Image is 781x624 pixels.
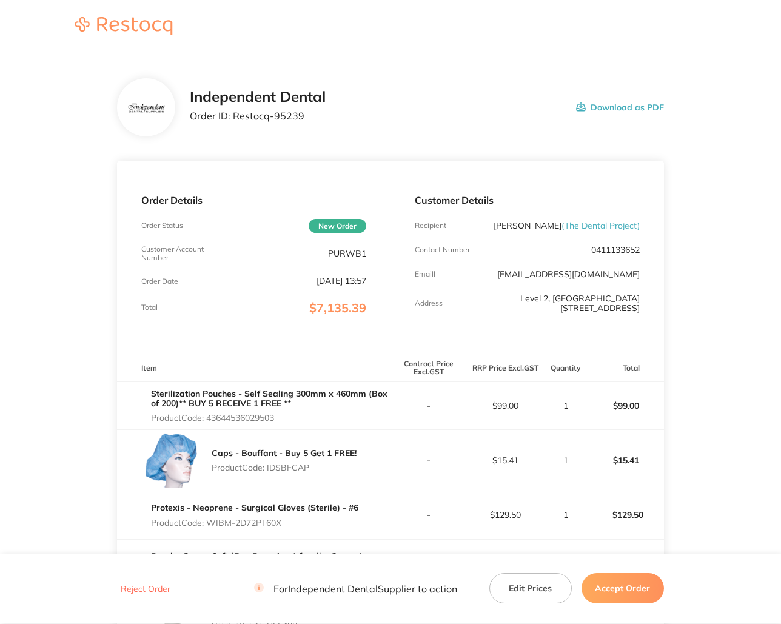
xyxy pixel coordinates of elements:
[117,584,174,595] button: Reject Order
[151,518,358,528] p: Product Code: WIBM-2D72PT60X
[415,195,640,206] p: Customer Details
[544,455,586,465] p: 1
[141,303,158,312] p: Total
[544,401,586,411] p: 1
[490,294,640,313] p: Level 2, [GEOGRAPHIC_DATA] [STREET_ADDRESS]
[390,354,467,382] th: Contract Price Excl. GST
[328,249,366,258] p: PURWB1
[543,354,587,382] th: Quantity
[576,89,664,126] button: Download as PDF
[494,221,640,230] p: [PERSON_NAME]
[468,401,543,411] p: $99.00
[141,277,178,286] p: Order Date
[561,220,640,231] span: ( The Dental Project )
[151,413,390,423] p: Product Code: 43644536029503
[582,574,664,604] button: Accept Order
[141,221,183,230] p: Order Status
[151,502,358,513] a: Protexis - Neoprene - Surgical Gloves (Sterile) - #6
[588,354,664,382] th: Total
[391,401,466,411] p: -
[309,300,366,315] span: $7,135.39
[391,510,466,520] p: -
[591,245,640,255] p: 0411133652
[151,388,387,409] a: Sterilization Pouches - Self Sealing 300mm x 460mm (Box of 200)** BUY 5 RECEIVE 1 FREE **
[415,299,443,307] p: Address
[254,583,457,595] p: For Independent Dental Supplier to action
[489,574,572,604] button: Edit Prices
[190,110,326,121] p: Order ID: Restocq- 95239
[63,17,184,35] img: Restocq logo
[544,510,586,520] p: 1
[497,269,640,280] a: [EMAIL_ADDRESS][DOMAIN_NAME]
[127,102,166,114] img: bzV5Y2k1dA
[212,463,357,472] p: Product Code: IDSBFCAP
[468,455,543,465] p: $15.41
[588,549,663,578] p: $402.30
[588,391,663,420] p: $99.00
[415,270,435,278] p: Emaill
[309,219,366,233] span: New Order
[468,510,543,520] p: $129.50
[212,448,357,458] a: Caps - Bouffant - Buy 5 Get 1 FREE!
[391,455,466,465] p: -
[141,245,216,262] p: Customer Account Number
[141,430,202,491] img: OXF1NWZuZw
[141,195,366,206] p: Order Details
[117,354,390,382] th: Item
[415,221,446,230] p: Recipient
[190,89,326,106] h2: Independent Dental
[588,500,663,529] p: $129.50
[63,17,184,37] a: Restocq logo
[317,276,366,286] p: [DATE] 13:57
[151,551,366,562] a: Prophy Cups - Soft *Buy 5 receive 1 free** - Screw In
[588,446,663,475] p: $15.41
[467,354,543,382] th: RRP Price Excl. GST
[415,246,470,254] p: Contact Number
